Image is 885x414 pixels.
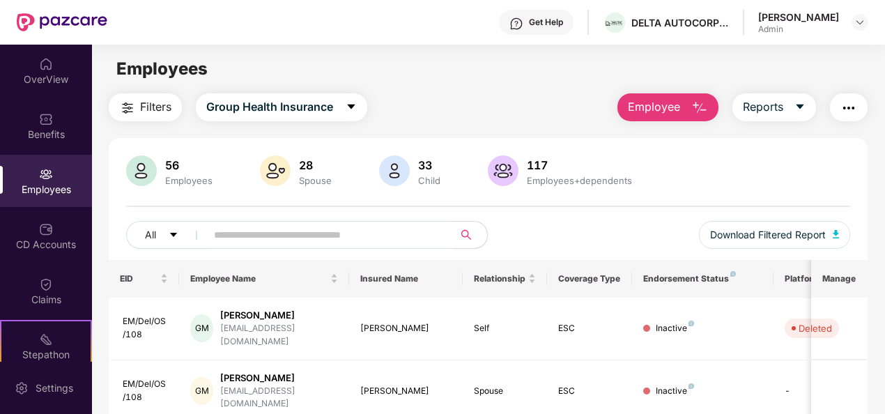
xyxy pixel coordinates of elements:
img: svg+xml;base64,PHN2ZyB4bWxucz0iaHR0cDovL3d3dy53My5vcmcvMjAwMC9zdmciIHdpZHRoPSI4IiBoZWlnaHQ9IjgiIH... [730,271,736,277]
img: svg+xml;base64,PHN2ZyBpZD0iQmVuZWZpdHMiIHhtbG5zPSJodHRwOi8vd3d3LnczLm9yZy8yMDAwL3N2ZyIgd2lkdGg9Ij... [39,112,53,126]
img: svg+xml;base64,PHN2ZyB4bWxucz0iaHR0cDovL3d3dy53My5vcmcvMjAwMC9zdmciIHhtbG5zOnhsaW5rPSJodHRwOi8vd3... [126,155,157,186]
img: svg+xml;base64,PHN2ZyBpZD0iQ2xhaW0iIHhtbG5zPSJodHRwOi8vd3d3LnczLm9yZy8yMDAwL3N2ZyIgd2lkdGg9IjIwIi... [39,277,53,291]
th: Employee Name [179,260,349,298]
div: Deleted [799,321,832,335]
th: Coverage Type [547,260,632,298]
span: Employee [628,98,680,116]
div: Admin [758,24,839,35]
img: svg+xml;base64,PHN2ZyB4bWxucz0iaHR0cDovL3d3dy53My5vcmcvMjAwMC9zdmciIHdpZHRoPSIyNCIgaGVpZ2h0PSIyNC... [840,100,857,116]
img: svg+xml;base64,PHN2ZyB4bWxucz0iaHR0cDovL3d3dy53My5vcmcvMjAwMC9zdmciIHhtbG5zOnhsaW5rPSJodHRwOi8vd3... [379,155,410,186]
div: Child [415,175,443,186]
div: GM [190,314,213,342]
th: EID [109,260,180,298]
button: Reportscaret-down [732,93,816,121]
div: ESC [558,385,621,398]
div: Settings [31,381,77,395]
button: search [453,221,488,249]
span: Relationship [474,273,526,284]
span: Employee Name [190,273,328,284]
th: Insured Name [349,260,463,298]
button: Allcaret-down [126,221,211,249]
div: Inactive [656,385,694,398]
div: [EMAIL_ADDRESS][DOMAIN_NAME] [220,385,338,411]
div: 28 [296,158,334,172]
div: Spouse [474,385,537,398]
div: ESC [558,322,621,335]
img: svg+xml;base64,PHN2ZyB4bWxucz0iaHR0cDovL3d3dy53My5vcmcvMjAwMC9zdmciIHdpZHRoPSI4IiBoZWlnaHQ9IjgiIH... [688,383,694,389]
div: Employees [162,175,215,186]
th: Manage [811,260,868,298]
img: svg+xml;base64,PHN2ZyB4bWxucz0iaHR0cDovL3d3dy53My5vcmcvMjAwMC9zdmciIHhtbG5zOnhsaW5rPSJodHRwOi8vd3... [833,230,840,238]
span: EID [120,273,158,284]
div: Endorsement Status [643,273,762,284]
div: Platform Status [785,273,861,284]
img: Picture1.png [605,20,625,27]
div: EM/Del/OS/108 [123,378,169,404]
img: svg+xml;base64,PHN2ZyBpZD0iU2V0dGluZy0yMHgyMCIgeG1sbnM9Imh0dHA6Ly93d3cudzMub3JnLzIwMDAvc3ZnIiB3aW... [15,381,29,395]
span: Employees [116,59,208,79]
div: Get Help [529,17,563,28]
span: All [145,227,156,243]
img: svg+xml;base64,PHN2ZyB4bWxucz0iaHR0cDovL3d3dy53My5vcmcvMjAwMC9zdmciIHhtbG5zOnhsaW5rPSJodHRwOi8vd3... [691,100,708,116]
img: New Pazcare Logo [17,13,107,31]
div: [PERSON_NAME] [758,10,839,24]
button: Group Health Insurancecaret-down [196,93,367,121]
div: Stepathon [1,348,91,362]
button: Filters [109,93,182,121]
div: Spouse [296,175,334,186]
img: svg+xml;base64,PHN2ZyBpZD0iRW1wbG95ZWVzIiB4bWxucz0iaHR0cDovL3d3dy53My5vcmcvMjAwMC9zdmciIHdpZHRoPS... [39,167,53,181]
img: svg+xml;base64,PHN2ZyBpZD0iSGVscC0zMngzMiIgeG1sbnM9Imh0dHA6Ly93d3cudzMub3JnLzIwMDAvc3ZnIiB3aWR0aD... [509,17,523,31]
img: svg+xml;base64,PHN2ZyBpZD0iRHJvcGRvd24tMzJ4MzIiIHhtbG5zPSJodHRwOi8vd3d3LnczLm9yZy8yMDAwL3N2ZyIgd2... [854,17,865,28]
div: 56 [162,158,215,172]
span: Filters [140,98,171,116]
div: DELTA AUTOCORP PRIVATE LIMITED [631,16,729,29]
div: Self [474,322,537,335]
span: search [453,229,480,240]
span: Reports [743,98,783,116]
th: Relationship [463,260,548,298]
div: [PERSON_NAME] [360,322,452,335]
div: [EMAIL_ADDRESS][DOMAIN_NAME] [220,322,338,348]
div: 117 [524,158,635,172]
img: svg+xml;base64,PHN2ZyB4bWxucz0iaHR0cDovL3d3dy53My5vcmcvMjAwMC9zdmciIHhtbG5zOnhsaW5rPSJodHRwOi8vd3... [260,155,291,186]
span: Download Filtered Report [710,227,826,243]
img: svg+xml;base64,PHN2ZyBpZD0iSG9tZSIgeG1sbnM9Imh0dHA6Ly93d3cudzMub3JnLzIwMDAvc3ZnIiB3aWR0aD0iMjAiIG... [39,57,53,71]
button: Employee [617,93,718,121]
div: 33 [415,158,443,172]
span: caret-down [794,101,806,114]
div: GM [190,377,213,405]
div: [PERSON_NAME] [220,309,338,322]
div: EM/Del/OS/108 [123,315,169,342]
button: Download Filtered Report [699,221,851,249]
img: svg+xml;base64,PHN2ZyB4bWxucz0iaHR0cDovL3d3dy53My5vcmcvMjAwMC9zdmciIHdpZHRoPSI4IiBoZWlnaHQ9IjgiIH... [688,321,694,326]
img: svg+xml;base64,PHN2ZyB4bWxucz0iaHR0cDovL3d3dy53My5vcmcvMjAwMC9zdmciIHdpZHRoPSIyNCIgaGVpZ2h0PSIyNC... [119,100,136,116]
img: svg+xml;base64,PHN2ZyBpZD0iQ0RfQWNjb3VudHMiIGRhdGEtbmFtZT0iQ0QgQWNjb3VudHMiIHhtbG5zPSJodHRwOi8vd3... [39,222,53,236]
span: Group Health Insurance [206,98,333,116]
div: Inactive [656,322,694,335]
div: [PERSON_NAME] [220,371,338,385]
span: caret-down [169,230,178,241]
span: caret-down [346,101,357,114]
img: svg+xml;base64,PHN2ZyB4bWxucz0iaHR0cDovL3d3dy53My5vcmcvMjAwMC9zdmciIHdpZHRoPSIyMSIgaGVpZ2h0PSIyMC... [39,332,53,346]
img: svg+xml;base64,PHN2ZyB4bWxucz0iaHR0cDovL3d3dy53My5vcmcvMjAwMC9zdmciIHhtbG5zOnhsaW5rPSJodHRwOi8vd3... [488,155,518,186]
div: Employees+dependents [524,175,635,186]
div: [PERSON_NAME] [360,385,452,398]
